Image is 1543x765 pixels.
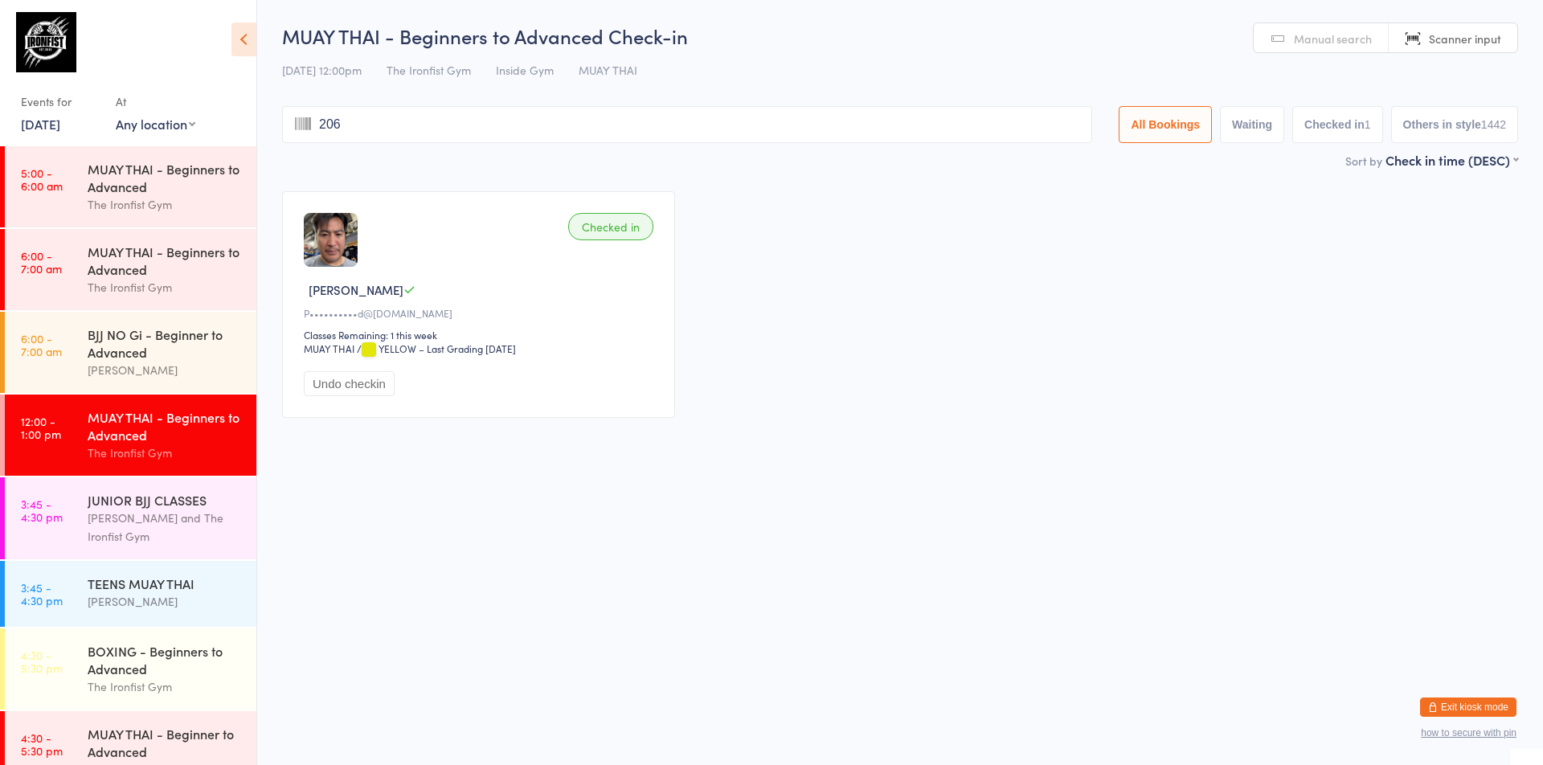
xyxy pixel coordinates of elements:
div: 1 [1365,118,1371,131]
time: 6:00 - 7:00 am [21,332,62,358]
div: Checked in [568,213,653,240]
div: MUAY THAI - Beginners to Advanced [88,408,243,444]
div: MUAY THAI [304,342,354,355]
div: MUAY THAI - Beginner to Advanced [88,725,243,760]
a: 5:00 -6:00 amMUAY THAI - Beginners to AdvancedThe Ironfist Gym [5,146,256,227]
a: 4:30 -5:30 pmBOXING - Beginners to AdvancedThe Ironfist Gym [5,628,256,710]
time: 12:00 - 1:00 pm [21,415,61,440]
span: [PERSON_NAME] [309,281,403,298]
button: All Bookings [1119,106,1212,143]
time: 6:00 - 7:00 am [21,249,62,275]
span: Scanner input [1429,31,1501,47]
div: The Ironfist Gym [88,677,243,696]
time: 4:30 - 5:30 pm [21,648,63,674]
div: Events for [21,88,100,115]
time: 4:30 - 5:30 pm [21,731,63,757]
a: 3:45 -4:30 pmJUNIOR BJJ CLASSES[PERSON_NAME] and The Ironfist Gym [5,477,256,559]
a: 6:00 -7:00 amBJJ NO Gi - Beginner to Advanced[PERSON_NAME] [5,312,256,393]
img: image1732525672.png [304,213,358,267]
div: [PERSON_NAME] [88,361,243,379]
div: The Ironfist Gym [88,195,243,214]
button: Exit kiosk mode [1420,697,1516,717]
label: Sort by [1345,153,1382,169]
div: [PERSON_NAME] and The Ironfist Gym [88,509,243,546]
button: how to secure with pin [1421,727,1516,738]
div: MUAY THAI - Beginners to Advanced [88,243,243,278]
a: [DATE] [21,115,60,133]
input: Search [282,106,1092,143]
div: BOXING - Beginners to Advanced [88,642,243,677]
span: [DATE] 12:00pm [282,62,362,78]
button: Checked in1 [1292,106,1383,143]
div: TEENS MUAY THAI [88,575,243,592]
div: 1442 [1481,118,1506,131]
a: 3:45 -4:30 pmTEENS MUAY THAI[PERSON_NAME] [5,561,256,627]
div: JUNIOR BJJ CLASSES [88,491,243,509]
div: The Ironfist Gym [88,444,243,462]
button: Others in style1442 [1391,106,1518,143]
button: Undo checkin [304,371,395,396]
div: The Ironfist Gym [88,278,243,297]
span: Inside Gym [496,62,554,78]
a: 12:00 -1:00 pmMUAY THAI - Beginners to AdvancedThe Ironfist Gym [5,395,256,476]
h2: MUAY THAI - Beginners to Advanced Check-in [282,22,1518,49]
span: The Ironfist Gym [387,62,471,78]
div: Classes Remaining: 1 this week [304,328,658,342]
span: MUAY THAI [579,62,637,78]
time: 3:45 - 4:30 pm [21,497,63,523]
span: Manual search [1294,31,1372,47]
div: At [116,88,195,115]
img: The Ironfist Gym [16,12,76,72]
div: BJJ NO Gi - Beginner to Advanced [88,325,243,361]
time: 3:45 - 4:30 pm [21,581,63,607]
button: Waiting [1220,106,1284,143]
time: 5:00 - 6:00 am [21,166,63,192]
a: 6:00 -7:00 amMUAY THAI - Beginners to AdvancedThe Ironfist Gym [5,229,256,310]
div: P••••••••••d@[DOMAIN_NAME] [304,306,658,320]
span: / YELLOW – Last Grading [DATE] [357,342,516,355]
div: Any location [116,115,195,133]
div: Check in time (DESC) [1385,151,1518,169]
div: [PERSON_NAME] [88,592,243,611]
div: MUAY THAI - Beginners to Advanced [88,160,243,195]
